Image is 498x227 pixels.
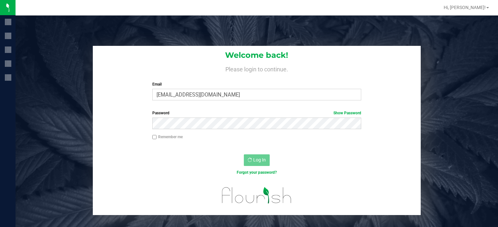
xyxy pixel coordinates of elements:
h1: Welcome back! [93,51,421,59]
label: Email [152,81,361,87]
input: Remember me [152,135,157,139]
a: Forgot your password? [237,170,277,175]
h4: Please login to continue. [93,65,421,72]
span: Password [152,111,169,115]
span: Hi, [PERSON_NAME]! [444,5,486,10]
button: Log In [244,154,270,166]
span: Log In [253,157,266,162]
img: flourish_logo.svg [216,182,298,209]
a: Show Password [333,111,361,115]
label: Remember me [152,134,183,140]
